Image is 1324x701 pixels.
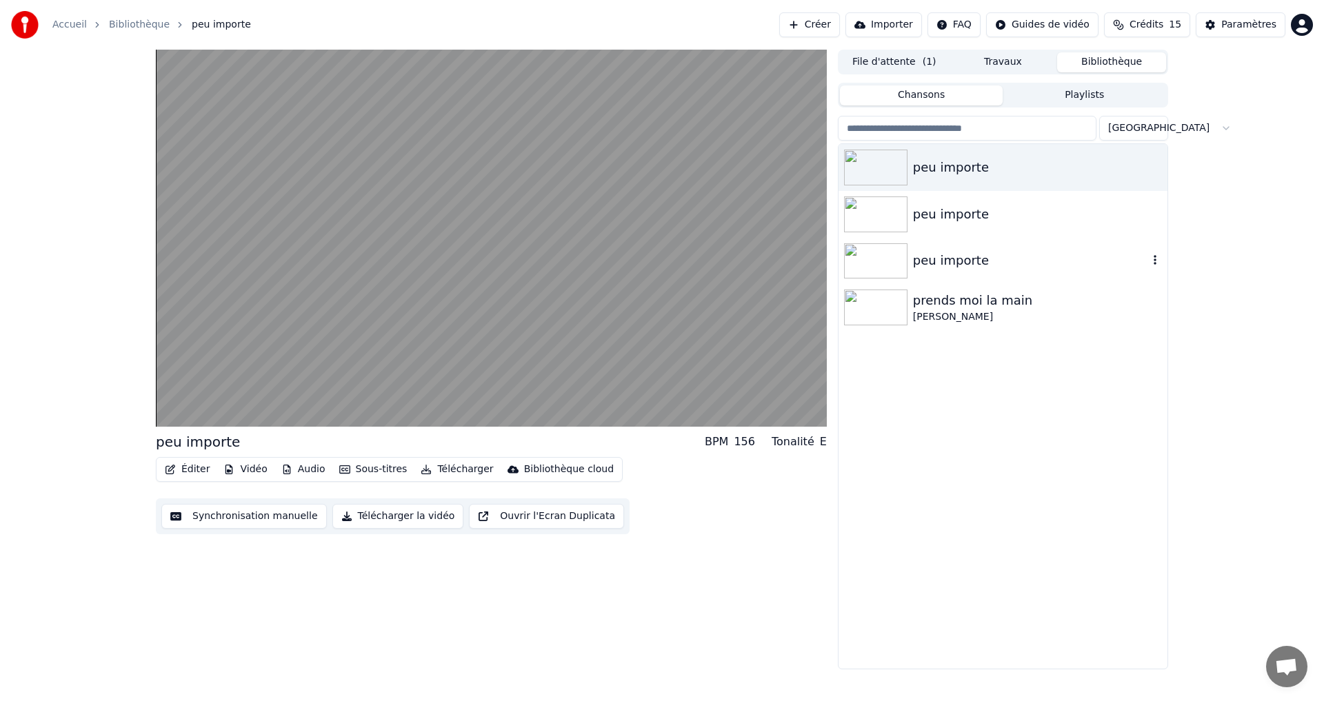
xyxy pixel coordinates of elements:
[772,434,814,450] div: Tonalité
[276,460,331,479] button: Audio
[1196,12,1285,37] button: Paramètres
[913,291,1162,310] div: prends moi la main
[927,12,981,37] button: FAQ
[820,434,827,450] div: E
[524,463,614,476] div: Bibliothèque cloud
[11,11,39,39] img: youka
[332,504,464,529] button: Télécharger la vidéo
[1104,12,1190,37] button: Crédits15
[913,310,1162,324] div: [PERSON_NAME]
[159,460,215,479] button: Éditer
[334,460,413,479] button: Sous-titres
[705,434,728,450] div: BPM
[1130,18,1163,32] span: Crédits
[109,18,170,32] a: Bibliothèque
[734,434,755,450] div: 156
[218,460,272,479] button: Vidéo
[949,52,1058,72] button: Travaux
[1108,121,1210,135] span: [GEOGRAPHIC_DATA]
[1266,646,1307,687] a: Ouvrir le chat
[779,12,840,37] button: Créer
[1221,18,1276,32] div: Paramètres
[1057,52,1166,72] button: Bibliothèque
[469,504,624,529] button: Ouvrir l'Ecran Duplicata
[1003,85,1166,105] button: Playlists
[913,205,1162,224] div: peu importe
[845,12,922,37] button: Importer
[415,460,499,479] button: Télécharger
[840,52,949,72] button: File d'attente
[913,251,1148,270] div: peu importe
[192,18,251,32] span: peu importe
[161,504,327,529] button: Synchronisation manuelle
[923,55,936,69] span: ( 1 )
[840,85,1003,105] button: Chansons
[52,18,251,32] nav: breadcrumb
[913,158,1162,177] div: peu importe
[156,432,240,451] div: peu importe
[986,12,1099,37] button: Guides de vidéo
[1169,18,1181,32] span: 15
[52,18,87,32] a: Accueil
